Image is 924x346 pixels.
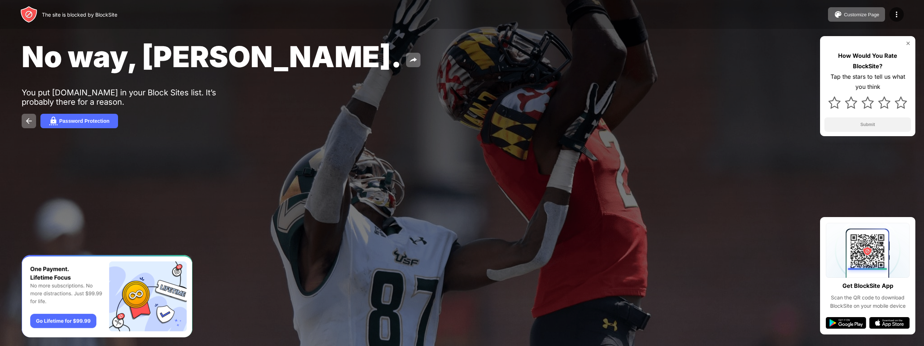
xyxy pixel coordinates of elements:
[22,88,245,107] div: You put [DOMAIN_NAME] in your Block Sites list. It’s probably there for a reason.
[869,317,910,329] img: app-store.svg
[895,96,907,109] img: star.svg
[49,117,58,125] img: password.svg
[826,317,866,329] img: google-play.svg
[844,12,879,17] div: Customize Page
[409,56,418,64] img: share.svg
[59,118,109,124] div: Password Protection
[892,10,901,19] img: menu-icon.svg
[828,7,885,22] button: Customize Page
[828,96,841,109] img: star.svg
[826,223,910,278] img: qrcode.svg
[878,96,890,109] img: star.svg
[845,96,857,109] img: star.svg
[824,117,911,132] button: Submit
[905,40,911,46] img: rate-us-close.svg
[22,255,192,337] iframe: Banner
[40,114,118,128] button: Password Protection
[824,72,911,92] div: Tap the stars to tell us what you think
[42,12,117,18] div: The site is blocked by BlockSite
[842,281,893,291] div: Get BlockSite App
[25,117,33,125] img: back.svg
[824,51,911,72] div: How Would You Rate BlockSite?
[862,96,874,109] img: star.svg
[20,6,38,23] img: header-logo.svg
[834,10,842,19] img: pallet.svg
[826,294,910,310] div: Scan the QR code to download BlockSite on your mobile device
[22,39,402,74] span: No way, [PERSON_NAME].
